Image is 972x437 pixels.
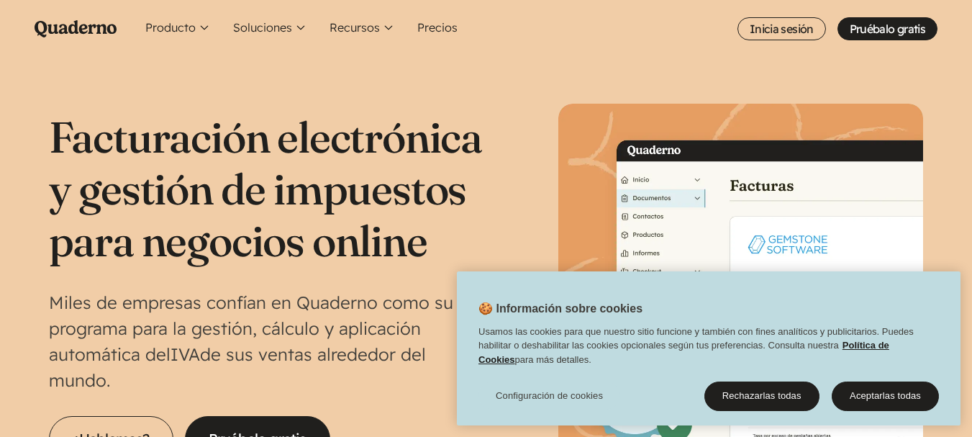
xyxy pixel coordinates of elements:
[704,381,819,411] button: Rechazarlas todas
[457,325,960,374] div: Usamos las cookies para que nuestro sitio funcione y también con fines analíticos y publicitarios...
[171,343,200,365] abbr: Impuesto sobre el Valor Añadido
[457,271,960,425] div: Cookie banner
[457,271,960,425] div: 🍪 Información sobre cookies
[832,381,939,411] button: Aceptarlas todas
[49,289,486,393] p: Miles de empresas confían en Quaderno como su programa para la gestión, cálculo y aplicación auto...
[49,111,486,266] h1: Facturación electrónica y gestión de impuestos para negocios online
[457,300,642,325] h2: 🍪 Información sobre cookies
[478,381,620,410] button: Configuración de cookies
[737,17,826,40] a: Inicia sesión
[837,17,937,40] a: Pruébalo gratis
[478,340,889,365] a: Política de Cookies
